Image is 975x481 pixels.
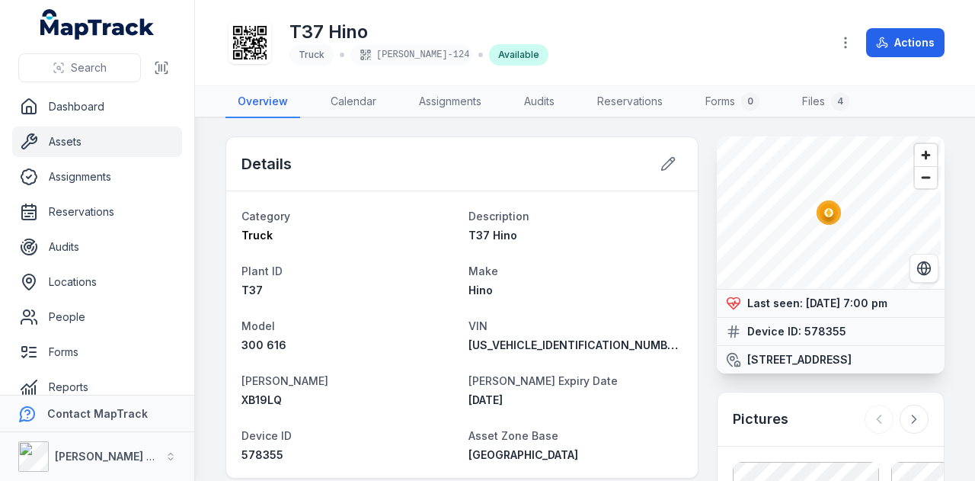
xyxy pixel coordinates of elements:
[468,429,558,442] span: Asset Zone Base
[241,448,283,461] span: 578355
[225,86,300,118] a: Overview
[18,53,141,82] button: Search
[468,319,487,332] span: VIN
[806,297,887,309] time: 08/08/2025, 7:00:43 pm
[47,407,148,420] strong: Contact MapTrack
[241,229,273,242] span: Truck
[831,92,849,111] div: 4
[12,267,182,297] a: Locations
[489,44,548,66] div: Available
[241,374,328,387] span: [PERSON_NAME]
[468,448,578,461] span: [GEOGRAPHIC_DATA]
[468,338,684,351] span: [US_VEHICLE_IDENTIFICATION_NUMBER]
[804,324,846,339] strong: 578355
[512,86,567,118] a: Audits
[468,393,503,406] time: 17/12/2025, 10:00:00 am
[790,86,862,118] a: Files4
[12,337,182,367] a: Forms
[407,86,494,118] a: Assignments
[350,44,472,66] div: [PERSON_NAME]-124
[12,372,182,402] a: Reports
[468,265,498,277] span: Make
[12,232,182,262] a: Audits
[12,302,182,332] a: People
[915,166,937,188] button: Zoom out
[909,254,938,283] button: Switch to Satellite View
[241,338,286,351] span: 300 616
[806,297,887,309] span: [DATE] 7:00 pm
[747,352,852,367] strong: [STREET_ADDRESS]
[693,86,772,118] a: Forms0
[468,210,529,223] span: Description
[71,60,107,75] span: Search
[741,92,759,111] div: 0
[241,284,263,297] span: T37
[717,136,941,289] canvas: Map
[241,429,292,442] span: Device ID
[241,393,282,406] span: XB19LQ
[241,210,290,223] span: Category
[318,86,388,118] a: Calendar
[12,197,182,227] a: Reservations
[12,162,182,192] a: Assignments
[468,393,503,406] span: [DATE]
[241,265,283,277] span: Plant ID
[915,144,937,166] button: Zoom in
[12,127,182,157] a: Assets
[12,91,182,122] a: Dashboard
[299,49,324,60] span: Truck
[747,296,803,311] strong: Last seen:
[866,28,945,57] button: Actions
[747,324,801,339] strong: Device ID:
[241,319,275,332] span: Model
[733,409,788,430] h3: Pictures
[468,374,618,387] span: [PERSON_NAME] Expiry Date
[468,284,493,297] span: Hino
[289,20,548,44] h1: T37 Hino
[585,86,675,118] a: Reservations
[40,9,155,40] a: MapTrack
[241,153,292,175] h2: Details
[468,229,517,242] span: T37 Hino
[55,450,180,463] strong: [PERSON_NAME] Group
